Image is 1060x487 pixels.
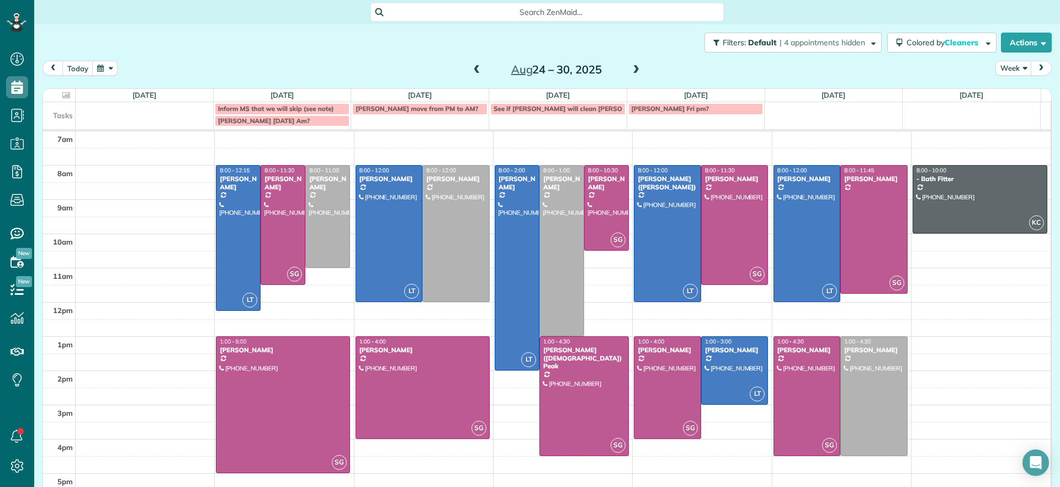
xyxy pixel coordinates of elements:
[359,167,389,174] span: 8:00 - 12:00
[271,91,294,99] a: [DATE]
[916,175,1044,183] div: - Bath Fitter
[57,374,73,383] span: 2pm
[426,167,456,174] span: 8:00 - 12:00
[995,61,1032,76] button: Week
[309,175,347,191] div: [PERSON_NAME]
[309,167,339,174] span: 8:00 - 11:00
[521,352,536,367] span: LT
[356,104,478,113] span: [PERSON_NAME] move from PM to AM?
[683,284,698,299] span: LT
[546,91,570,99] a: [DATE]
[332,455,347,470] span: SG
[57,477,73,486] span: 5pm
[57,203,73,212] span: 9am
[821,91,845,99] a: [DATE]
[777,175,838,183] div: [PERSON_NAME]
[57,443,73,452] span: 4pm
[408,91,432,99] a: [DATE]
[777,338,804,345] span: 1:00 - 4:30
[543,175,581,191] div: [PERSON_NAME]
[1029,215,1044,230] span: KC
[637,346,698,354] div: [PERSON_NAME]
[844,175,904,183] div: [PERSON_NAME]
[587,175,626,191] div: [PERSON_NAME]
[16,248,32,259] span: New
[218,117,310,125] span: [PERSON_NAME] [DATE] Am?
[359,338,386,345] span: 1:00 - 4:00
[543,338,570,345] span: 1:00 - 4:30
[704,175,765,183] div: [PERSON_NAME]
[1031,61,1052,76] button: next
[1001,33,1052,52] button: Actions
[822,438,837,453] span: SG
[426,175,486,183] div: [PERSON_NAME]
[704,33,882,52] button: Filters: Default | 4 appointments hidden
[588,167,618,174] span: 8:00 - 10:30
[844,346,904,354] div: [PERSON_NAME]
[889,276,904,290] span: SG
[499,167,525,174] span: 8:00 - 2:00
[264,167,294,174] span: 8:00 - 11:30
[471,421,486,436] span: SG
[498,175,536,191] div: [PERSON_NAME]
[220,167,250,174] span: 8:00 - 12:15
[638,338,664,345] span: 1:00 - 4:00
[287,267,302,282] span: SG
[242,293,257,308] span: LT
[723,38,746,47] span: Filters:
[611,232,626,247] span: SG
[219,346,347,354] div: [PERSON_NAME]
[777,167,807,174] span: 8:00 - 12:00
[780,38,865,47] span: | 4 appointments hidden
[945,38,980,47] span: Cleaners
[844,338,871,345] span: 1:00 - 4:30
[699,33,882,52] a: Filters: Default | 4 appointments hidden
[511,62,533,76] span: Aug
[57,409,73,417] span: 3pm
[16,276,32,287] span: New
[543,167,570,174] span: 8:00 - 1:00
[494,104,654,113] span: See if [PERSON_NAME] will clean [PERSON_NAME]?
[844,167,874,174] span: 8:00 - 11:45
[132,91,156,99] a: [DATE]
[543,346,626,370] div: [PERSON_NAME] ([DEMOGRAPHIC_DATA]) Peak
[916,167,946,174] span: 8:00 - 10:00
[704,346,765,354] div: [PERSON_NAME]
[218,104,334,113] span: Inform MS that we will skip (see note)
[359,175,420,183] div: [PERSON_NAME]
[359,346,486,354] div: [PERSON_NAME]
[57,169,73,178] span: 8am
[53,306,73,315] span: 12pm
[632,104,709,113] span: [PERSON_NAME] Fri pm?
[960,91,983,99] a: [DATE]
[822,284,837,299] span: LT
[53,272,73,280] span: 11am
[748,38,777,47] span: Default
[887,33,997,52] button: Colored byCleaners
[684,91,708,99] a: [DATE]
[1022,449,1049,476] div: Open Intercom Messenger
[220,338,246,345] span: 1:00 - 5:00
[53,237,73,246] span: 10am
[750,387,765,401] span: LT
[43,61,63,76] button: prev
[219,175,257,191] div: [PERSON_NAME]
[638,167,667,174] span: 8:00 - 12:00
[705,167,735,174] span: 8:00 - 11:30
[404,284,419,299] span: LT
[264,175,302,191] div: [PERSON_NAME]
[683,421,698,436] span: SG
[611,438,626,453] span: SG
[57,135,73,144] span: 7am
[62,61,93,76] button: today
[777,346,838,354] div: [PERSON_NAME]
[487,63,626,76] h2: 24 – 30, 2025
[750,267,765,282] span: SG
[57,340,73,349] span: 1pm
[637,175,698,191] div: [PERSON_NAME] ([PERSON_NAME])
[705,338,732,345] span: 1:00 - 3:00
[907,38,982,47] span: Colored by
